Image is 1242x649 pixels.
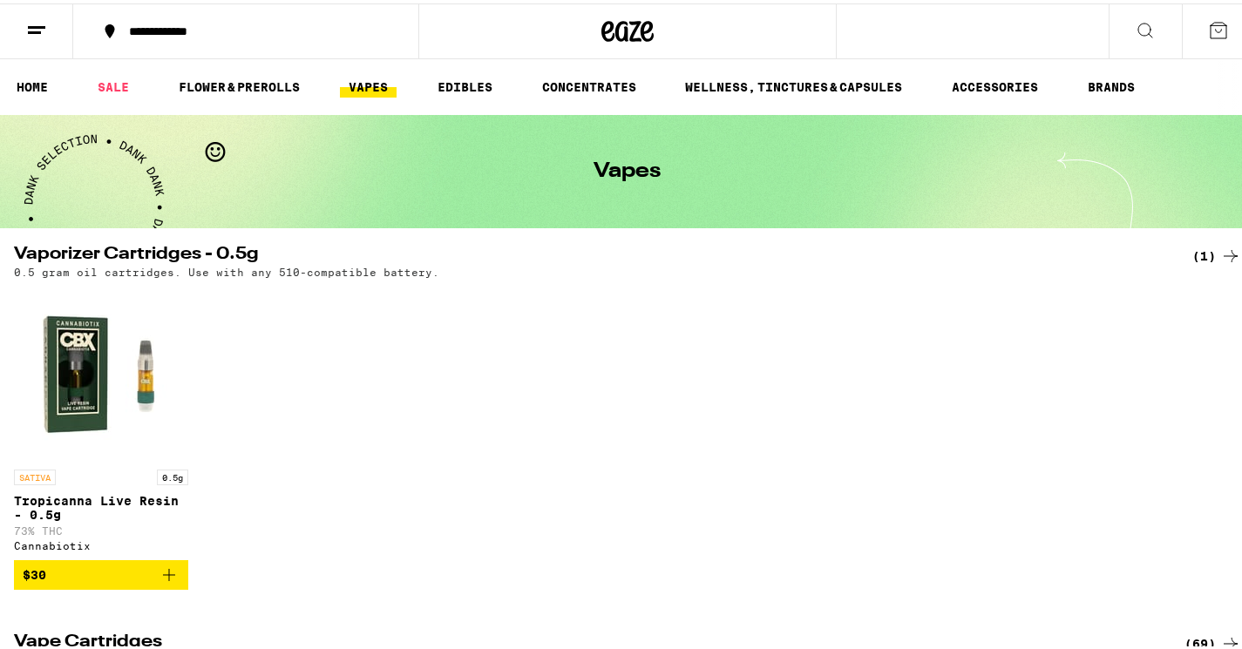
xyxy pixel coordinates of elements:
[676,73,911,94] a: WELLNESS, TINCTURES & CAPSULES
[14,283,188,457] img: Cannabiotix - Tropicanna Live Resin - 0.5g
[14,537,188,548] div: Cannabiotix
[89,73,138,94] a: SALE
[14,263,439,274] p: 0.5 gram oil cartridges. Use with any 510-compatible battery.
[10,12,126,26] span: Hi. Need any help?
[14,522,188,533] p: 73% THC
[170,73,309,94] a: FLOWER & PREROLLS
[1192,242,1241,263] a: (1)
[533,73,645,94] a: CONCENTRATES
[943,73,1047,94] a: ACCESSORIES
[14,242,1156,263] h2: Vaporizer Cartridges - 0.5g
[14,466,56,482] p: SATIVA
[157,466,188,482] p: 0.5g
[1079,73,1144,94] a: BRANDS
[23,564,46,578] span: $30
[8,73,57,94] a: HOME
[340,73,397,94] a: VAPES
[14,490,188,518] p: Tropicanna Live Resin - 0.5g
[14,283,188,557] a: Open page for Tropicanna Live Resin - 0.5g from Cannabiotix
[14,557,188,586] button: Add to bag
[429,73,501,94] a: EDIBLES
[594,158,662,179] h1: Vapes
